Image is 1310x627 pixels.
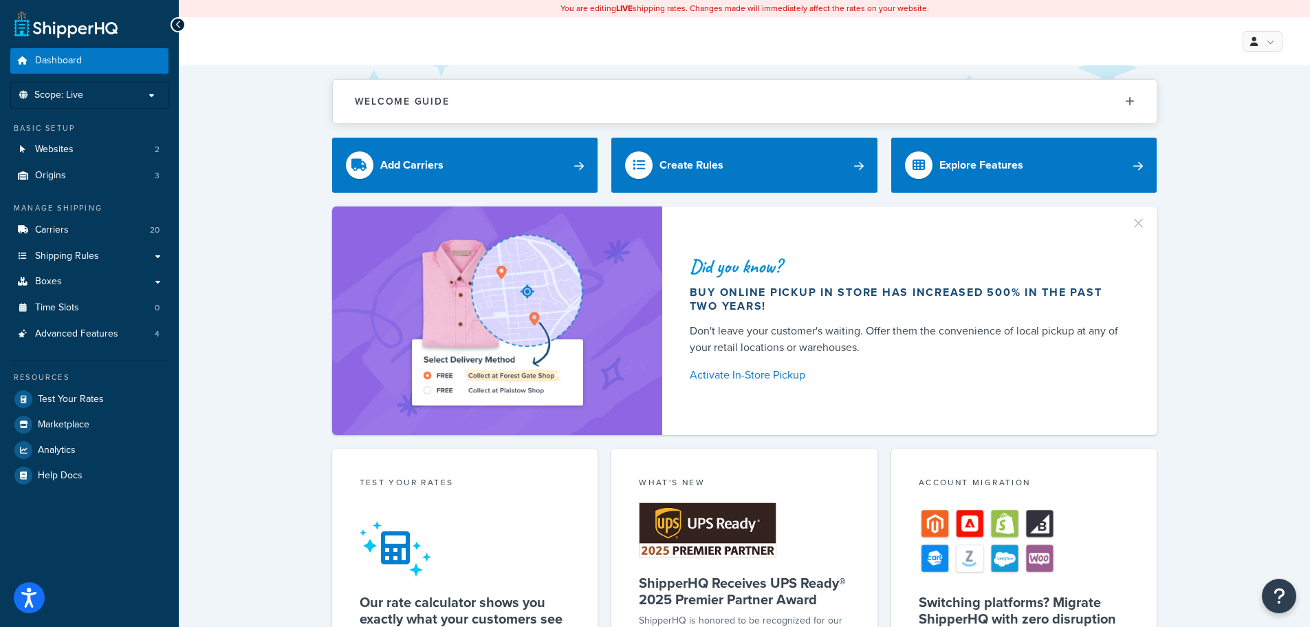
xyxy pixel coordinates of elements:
span: 3 [155,170,160,182]
li: Time Slots [10,295,168,321]
a: Dashboard [10,48,168,74]
span: Help Docs [38,470,83,482]
a: Origins3 [10,163,168,189]
div: Don't leave your customer's waiting. Offer them the convenience of local pickup at any of your re... [690,323,1124,356]
span: Test Your Rates [38,394,104,405]
span: 20 [150,224,160,236]
div: Create Rules [659,156,723,175]
span: Boxes [35,276,62,288]
div: Basic Setup [10,123,168,134]
a: Test Your Rates [10,387,168,412]
button: Welcome Guide [333,80,1157,123]
a: Websites2 [10,137,168,162]
span: Time Slots [35,302,79,314]
div: Resources [10,372,168,383]
h2: Welcome Guide [355,96,450,107]
h5: Our rate calculator shows you exactly what your customers see [360,594,571,627]
span: Carriers [35,224,69,236]
div: Buy online pickup in store has increased 500% in the past two years! [690,286,1124,313]
span: 2 [155,144,160,156]
div: Account Migration [919,476,1130,492]
a: Analytics [10,438,168,463]
a: Time Slots0 [10,295,168,321]
a: Add Carriers [332,138,598,193]
button: Open Resource Center [1262,579,1296,613]
a: Boxes [10,269,168,295]
a: Shipping Rules [10,244,168,269]
span: Marketplace [38,419,89,431]
span: 4 [155,328,160,340]
span: Dashboard [35,55,82,67]
a: Marketplace [10,412,168,437]
span: 0 [155,302,160,314]
span: Websites [35,144,74,156]
h5: ShipperHQ Receives UPS Ready® 2025 Premier Partner Award [639,575,850,608]
a: Activate In-Store Pickup [690,365,1124,385]
div: Manage Shipping [10,202,168,214]
a: Help Docs [10,463,168,488]
span: Shipping Rules [35,251,99,262]
b: LIVE [616,2,633,14]
h5: Switching platforms? Migrate ShipperHQ with zero disruption [919,594,1130,627]
div: Did you know? [690,257,1124,276]
div: Add Carriers [380,156,444,175]
a: Carriers20 [10,217,168,243]
div: Explore Features [939,156,1023,175]
img: ad-shirt-map-b0359fc47e01cab431d101c4b569394f6a03f54285957d908178d52f29eb9668.png [373,227,622,414]
a: Advanced Features4 [10,321,168,347]
span: Scope: Live [34,89,83,101]
a: Explore Features [891,138,1157,193]
li: Advanced Features [10,321,168,347]
div: What's New [639,476,850,492]
a: Create Rules [611,138,877,193]
li: Carriers [10,217,168,243]
span: Analytics [38,445,76,456]
div: Test your rates [360,476,571,492]
li: Websites [10,137,168,162]
span: Advanced Features [35,328,118,340]
li: Origins [10,163,168,189]
span: Origins [35,170,66,182]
